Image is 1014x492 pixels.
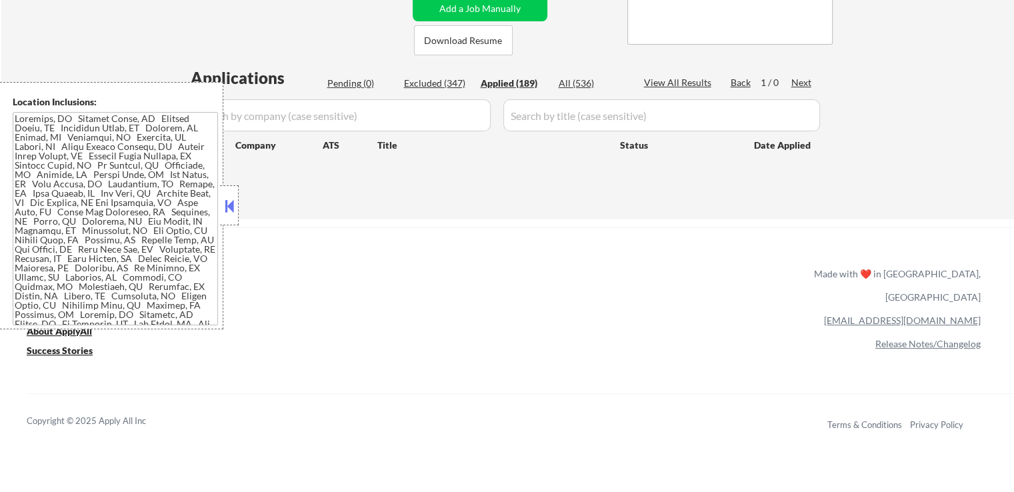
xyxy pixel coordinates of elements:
a: Refer & earn free applications 👯‍♀️ [27,281,535,295]
input: Search by title (case sensitive) [503,99,820,131]
div: Copyright © 2025 Apply All Inc [27,415,180,428]
div: Applications [191,70,323,86]
div: Back [731,76,752,89]
div: Title [377,139,607,152]
div: All (536) [559,77,625,90]
div: Applied (189) [481,77,547,90]
div: 1 / 0 [761,76,791,89]
div: Next [791,76,813,89]
input: Search by company (case sensitive) [191,99,491,131]
u: Success Stories [27,345,93,356]
a: Success Stories [27,343,111,360]
a: Release Notes/Changelog [875,338,981,349]
u: About ApplyAll [27,325,92,337]
div: View All Results [644,76,715,89]
div: Company [235,139,323,152]
a: [EMAIL_ADDRESS][DOMAIN_NAME] [824,315,981,326]
a: Terms & Conditions [827,419,902,430]
div: Excluded (347) [404,77,471,90]
div: Pending (0) [327,77,394,90]
button: Download Resume [414,25,513,55]
div: Made with ❤️ in [GEOGRAPHIC_DATA], [GEOGRAPHIC_DATA] [809,262,981,309]
a: About ApplyAll [27,324,111,341]
div: Location Inclusions: [13,95,218,109]
div: Date Applied [754,139,813,152]
a: Privacy Policy [910,419,963,430]
div: ATS [323,139,377,152]
div: Status [620,133,735,157]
